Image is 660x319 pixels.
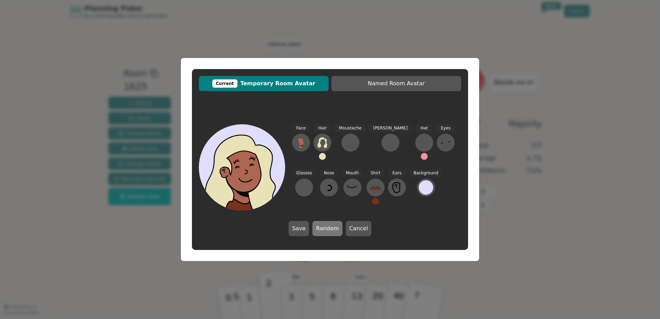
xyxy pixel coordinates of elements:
[346,221,371,236] button: Cancel
[199,76,329,91] button: CurrentTemporary Room Avatar
[437,124,455,132] span: Eyes
[409,169,443,177] span: Background
[289,221,309,236] button: Save
[320,169,338,177] span: Nose
[335,124,366,132] span: Moustache
[202,79,325,88] span: Temporary Room Avatar
[388,169,406,177] span: Ears
[292,124,310,132] span: Face
[312,221,342,236] button: Random
[331,76,461,91] button: Named Room Avatar
[292,169,316,177] span: Glasses
[367,169,385,177] span: Shirt
[369,124,412,132] span: [PERSON_NAME]
[335,79,458,88] span: Named Room Avatar
[342,169,363,177] span: Mouth
[416,124,432,132] span: Hat
[212,79,238,88] div: Current
[314,124,331,132] span: Hair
